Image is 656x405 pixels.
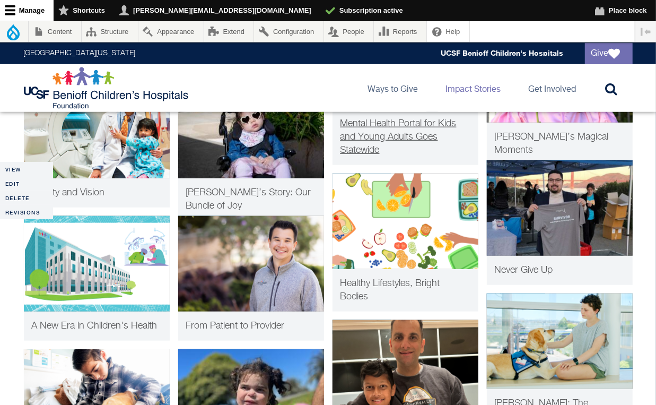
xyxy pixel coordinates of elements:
[585,43,633,64] a: Give
[487,294,633,389] img: Elena, the Courage in Being Human
[520,64,585,112] a: Get Involved
[32,188,105,197] span: Beauty and Vision
[24,83,170,178] img: Dr. Sze and a patient
[340,279,440,301] span: Healthy Lifestyles, Bright Bodies
[438,64,510,112] a: Impact Stories
[32,321,158,331] span: A New Era in Children's Health
[487,160,633,256] img: Chris holding up a survivor tee shirt
[24,216,170,312] img: new hospital building
[333,174,478,269] img: Healthy Bodies Healthy Minds
[441,49,564,58] a: UCSF Benioff Children's Hospitals
[360,64,427,112] a: Ways to Give
[138,21,204,42] a: Appearance
[204,21,254,42] a: Extend
[82,21,138,42] a: Structure
[333,174,478,312] a: Patient Care Healthy Bodies Healthy Minds Healthy Lifestyles, Bright Bodies
[635,21,656,42] button: Vertical orientation
[495,265,553,275] span: Never Give Up
[24,83,170,208] a: Innovation Dr. Sze and a patient Beauty and Vision
[178,216,324,341] a: Patient Care From patient to provider From Patient to Provider
[178,83,324,178] img: Leia napping in her chair
[340,119,457,155] span: Mental Health Portal for Kids and Young Adults Goes Statewide
[427,21,469,42] a: Help
[374,21,426,42] a: Reports
[29,21,81,42] a: Content
[495,132,609,155] span: [PERSON_NAME]’s Magical Moments
[254,21,323,42] a: Configuration
[178,216,324,312] img: From patient to provider
[178,83,324,221] a: Patient Care Leia napping in her chair [PERSON_NAME]’s Story: Our Bundle of Joy
[186,188,311,211] span: [PERSON_NAME]’s Story: Our Bundle of Joy
[24,50,136,57] a: [GEOGRAPHIC_DATA][US_STATE]
[186,321,285,331] span: From Patient to Provider
[24,216,170,341] a: Philanthropy new hospital building A New Era in Children's Health
[324,21,374,42] a: People
[487,160,633,285] a: Patient Care Chris holding up a survivor tee shirt Never Give Up
[24,67,191,109] img: Logo for UCSF Benioff Children's Hospitals Foundation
